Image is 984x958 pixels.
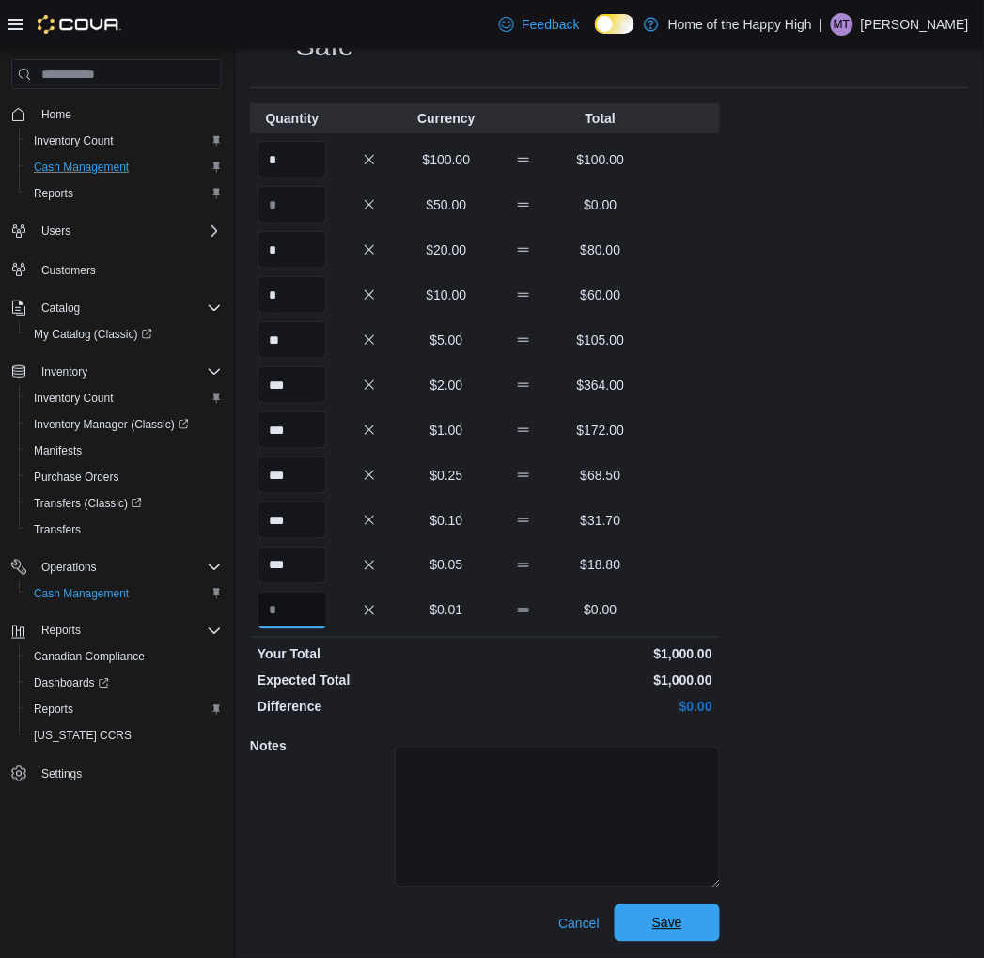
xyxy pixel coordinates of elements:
[566,240,635,259] p: $80.00
[19,128,229,154] button: Inventory Count
[34,764,89,786] a: Settings
[26,440,89,462] a: Manifests
[258,366,327,404] input: Quantity
[19,517,229,543] button: Transfers
[34,620,88,642] button: Reports
[19,180,229,207] button: Reports
[522,15,579,34] span: Feedback
[412,376,481,394] p: $2.00
[26,672,117,695] a: Dashboards
[19,723,229,749] button: [US_STATE] CCRS
[831,13,853,36] div: Maeryn Thrall
[19,464,229,490] button: Purchase Orders
[34,361,222,383] span: Inventory
[26,440,222,462] span: Manifests
[26,699,81,721] a: Reports
[26,156,222,178] span: Cash Management
[258,698,481,717] p: Difference
[19,385,229,411] button: Inventory Count
[4,218,229,244] button: Users
[19,580,229,607] button: Cash Management
[412,286,481,304] p: $10.00
[412,109,481,128] p: Currency
[34,220,222,242] span: Users
[26,492,149,515] a: Transfers (Classic)
[26,130,121,152] a: Inventory Count
[19,411,229,438] a: Inventory Manager (Classic)
[258,592,327,629] input: Quantity
[615,904,720,942] button: Save
[258,186,327,224] input: Quantity
[34,556,222,579] span: Operations
[26,182,222,205] span: Reports
[34,650,145,665] span: Canadian Compliance
[26,182,81,205] a: Reports
[19,438,229,464] button: Manifests
[26,413,222,436] span: Inventory Manager (Classic)
[412,556,481,575] p: $0.05
[34,133,114,148] span: Inventory Count
[566,511,635,530] p: $31.70
[26,646,222,669] span: Canadian Compliance
[26,582,136,605] a: Cash Management
[551,905,607,943] button: Cancel
[34,586,129,601] span: Cash Management
[26,466,222,488] span: Purchase Orders
[258,276,327,314] input: Quantity
[34,186,73,201] span: Reports
[258,672,481,690] p: Expected Total
[566,109,635,128] p: Total
[34,327,152,342] span: My Catalog (Classic)
[412,240,481,259] p: $20.00
[4,618,229,644] button: Reports
[34,443,82,458] span: Manifests
[834,13,850,36] span: MT
[412,150,481,169] p: $100.00
[34,729,132,744] span: [US_STATE] CCRS
[34,763,222,786] span: Settings
[558,915,600,934] span: Cancel
[489,645,712,664] p: $1,000.00
[34,259,103,282] a: Customers
[26,672,222,695] span: Dashboards
[258,109,327,128] p: Quantity
[668,13,812,36] p: Home of the Happy High
[34,417,189,432] span: Inventory Manager (Classic)
[34,496,142,511] span: Transfers (Classic)
[26,699,222,721] span: Reports
[258,141,327,178] input: Quantity
[412,331,481,349] p: $5.00
[19,490,229,517] a: Transfers (Classic)
[26,413,196,436] a: Inventory Manager (Classic)
[566,286,635,304] p: $60.00
[19,644,229,671] button: Canadian Compliance
[4,255,229,283] button: Customers
[34,470,119,485] span: Purchase Orders
[11,93,222,837] nav: Complex example
[412,601,481,620] p: $0.01
[412,466,481,485] p: $0.25
[34,103,79,126] a: Home
[595,34,596,35] span: Dark Mode
[258,321,327,359] input: Quantity
[26,582,222,605] span: Cash Management
[34,160,129,175] span: Cash Management
[19,671,229,697] a: Dashboards
[26,387,222,409] span: Inventory Count
[34,102,222,126] span: Home
[34,703,73,718] span: Reports
[489,672,712,690] p: $1,000.00
[34,297,222,319] span: Catalog
[652,914,682,933] span: Save
[34,220,78,242] button: Users
[4,100,229,128] button: Home
[566,421,635,440] p: $172.00
[19,697,229,723] button: Reports
[258,456,327,494] input: Quantity
[566,466,635,485] p: $68.50
[26,323,222,346] span: My Catalog (Classic)
[412,421,481,440] p: $1.00
[26,725,139,748] a: [US_STATE] CCRS
[34,391,114,406] span: Inventory Count
[41,107,71,122] span: Home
